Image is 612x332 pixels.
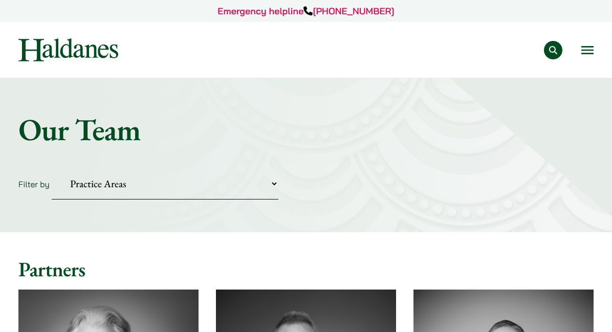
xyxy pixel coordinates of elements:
img: Logo of Haldanes [18,38,118,61]
a: Emergency helpline[PHONE_NUMBER] [217,5,394,17]
button: Open menu [581,46,594,54]
h2: Partners [18,257,594,281]
button: Search [544,41,562,59]
h1: Our Team [18,111,594,148]
label: Filter by [18,179,50,189]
